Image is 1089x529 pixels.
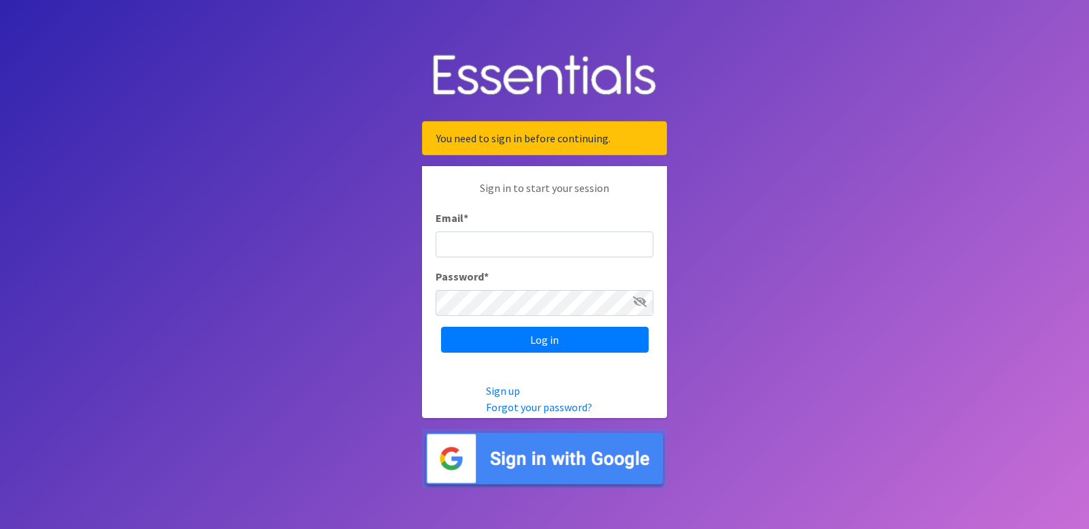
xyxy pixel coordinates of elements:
abbr: required [464,211,468,225]
img: Human Essentials [422,41,667,111]
label: Email [436,210,468,226]
div: You need to sign in before continuing. [422,121,667,155]
label: Password [436,268,489,285]
abbr: required [484,270,489,283]
p: Sign in to start your session [436,180,653,210]
a: Sign up [486,384,520,398]
img: Sign in with Google [422,429,667,488]
a: Forgot your password? [486,400,592,414]
input: Log in [441,327,649,353]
